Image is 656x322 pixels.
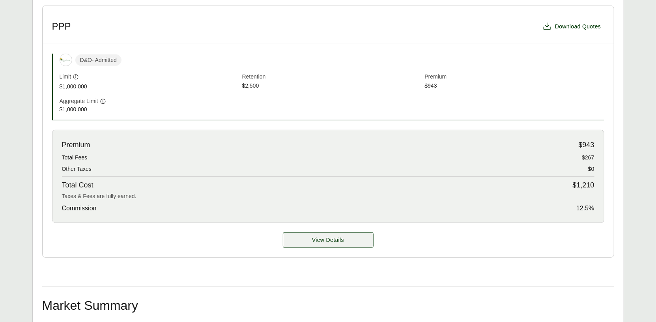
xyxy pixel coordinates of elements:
span: Aggregate Limit [60,97,98,105]
span: Commission [62,204,97,213]
span: $1,210 [572,180,594,191]
span: $943 [425,82,604,91]
span: $0 [588,165,594,173]
span: View Details [312,236,344,244]
span: $1,000,000 [60,105,239,114]
div: Taxes & Fees are fully earned. [62,192,594,200]
h2: Market Summary [42,299,614,312]
span: 12.5 % [576,204,594,213]
span: Download Quotes [555,22,601,31]
span: Other Taxes [62,165,92,173]
span: D&O - Admitted [75,54,121,66]
span: Premium [425,73,604,82]
span: $267 [582,154,594,162]
button: View Details [283,232,374,248]
a: PPP details [283,232,374,248]
span: Retention [242,73,422,82]
img: Preferred Property Program [60,54,72,66]
span: Total Fees [62,154,88,162]
span: $1,000,000 [60,82,239,91]
span: Limit [60,73,71,81]
span: Premium [62,140,90,150]
span: $2,500 [242,82,422,91]
button: Download Quotes [539,19,604,34]
h3: PPP [52,21,71,32]
span: Total Cost [62,180,93,191]
span: $943 [578,140,594,150]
